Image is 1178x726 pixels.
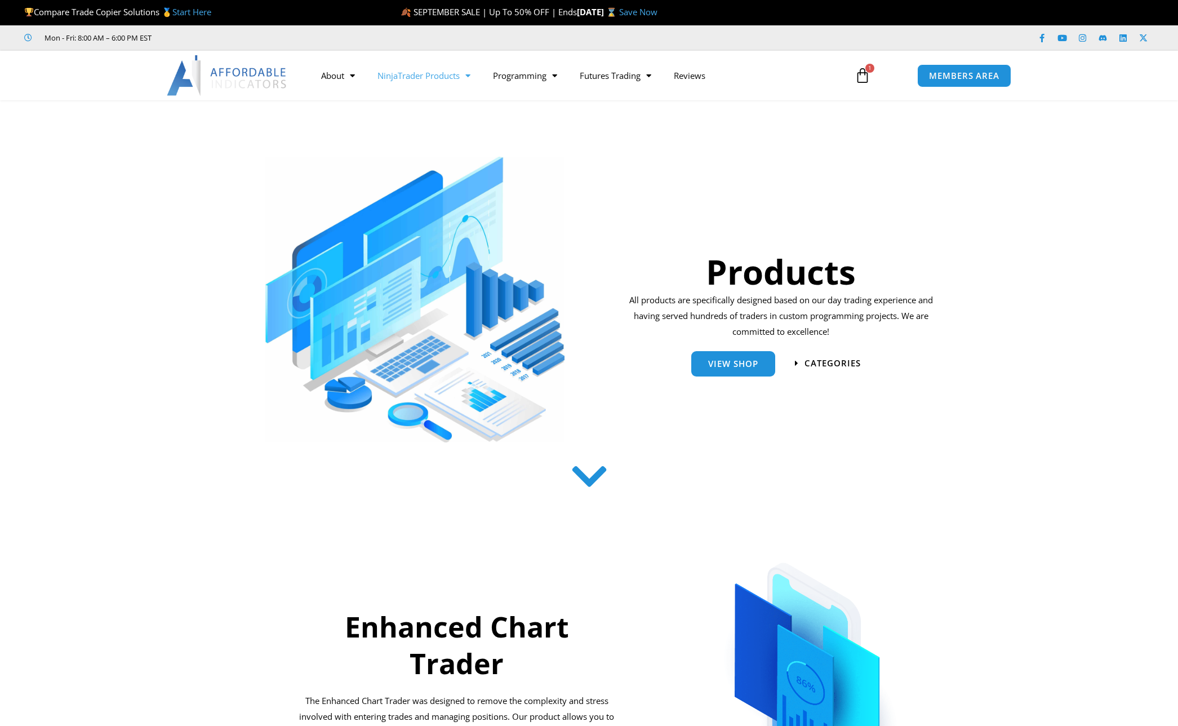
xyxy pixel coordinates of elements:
[663,63,717,88] a: Reviews
[838,59,887,92] a: 1
[172,6,211,17] a: Start Here
[310,63,366,88] a: About
[24,6,211,17] span: Compare Trade Copier Solutions 🥇
[167,32,336,43] iframe: Customer reviews powered by Trustpilot
[619,6,657,17] a: Save Now
[401,6,577,17] span: 🍂 SEPTEMBER SALE | Up To 50% OFF | Ends
[691,351,775,377] a: View Shop
[310,63,842,88] nav: Menu
[708,360,758,368] span: View Shop
[577,6,619,17] strong: [DATE] ⌛
[482,63,568,88] a: Programming
[167,55,288,96] img: LogoAI | Affordable Indicators – NinjaTrader
[795,359,861,368] a: categories
[366,63,482,88] a: NinjaTrader Products
[297,609,616,682] h2: Enhanced Chart Trader
[804,359,861,368] span: categories
[865,64,874,73] span: 1
[625,248,937,295] h1: Products
[265,157,564,442] img: ProductsSection scaled | Affordable Indicators – NinjaTrader
[917,64,1011,87] a: MEMBERS AREA
[25,8,33,16] img: 🏆
[42,31,152,45] span: Mon - Fri: 8:00 AM – 6:00 PM EST
[568,63,663,88] a: Futures Trading
[625,293,937,340] p: All products are specifically designed based on our day trading experience and having served hund...
[929,72,999,80] span: MEMBERS AREA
